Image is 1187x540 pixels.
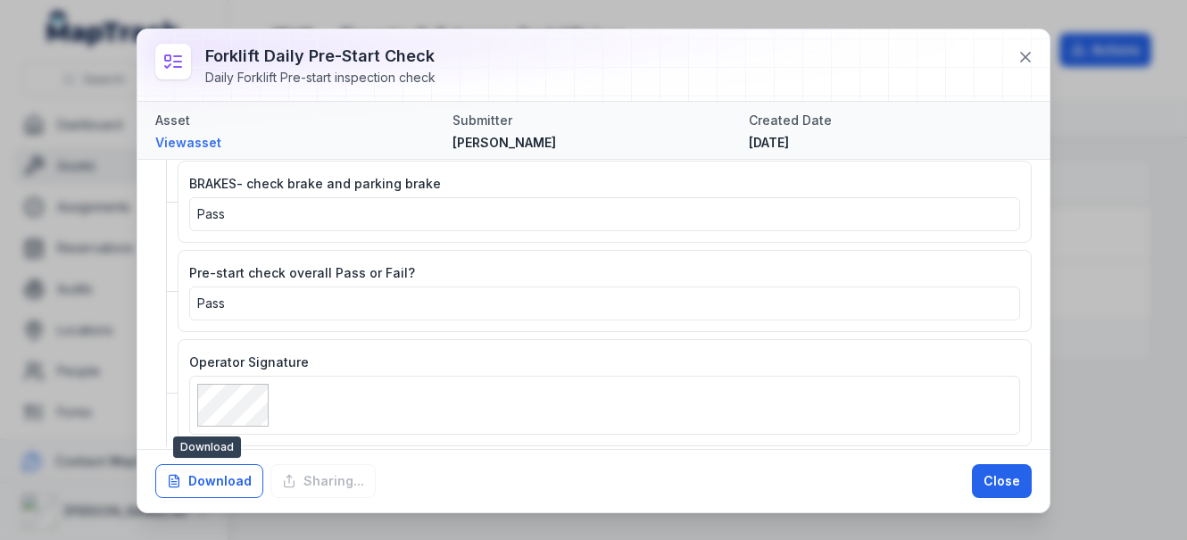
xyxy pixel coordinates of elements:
span: Submitter [452,112,512,128]
span: Pre-start check overall Pass or Fail? [189,265,415,280]
span: Pass [197,206,225,221]
span: [DATE] [749,135,789,150]
button: Close [972,464,1032,498]
span: [PERSON_NAME] [452,135,556,150]
span: Created Date [749,112,832,128]
a: Viewasset [155,134,438,152]
span: Asset [155,112,190,128]
span: BRAKES- check brake and parking brake [189,176,441,191]
button: Download [155,464,263,498]
span: Operator Signature [189,354,309,370]
h3: Forklift Daily Pre-start Check [205,44,436,69]
span: Download [173,436,241,458]
time: 8/18/2025, 11:41:40 AM [749,135,789,150]
span: Pass [197,295,225,311]
div: Daily Forklift Pre-start inspection check [205,69,436,87]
